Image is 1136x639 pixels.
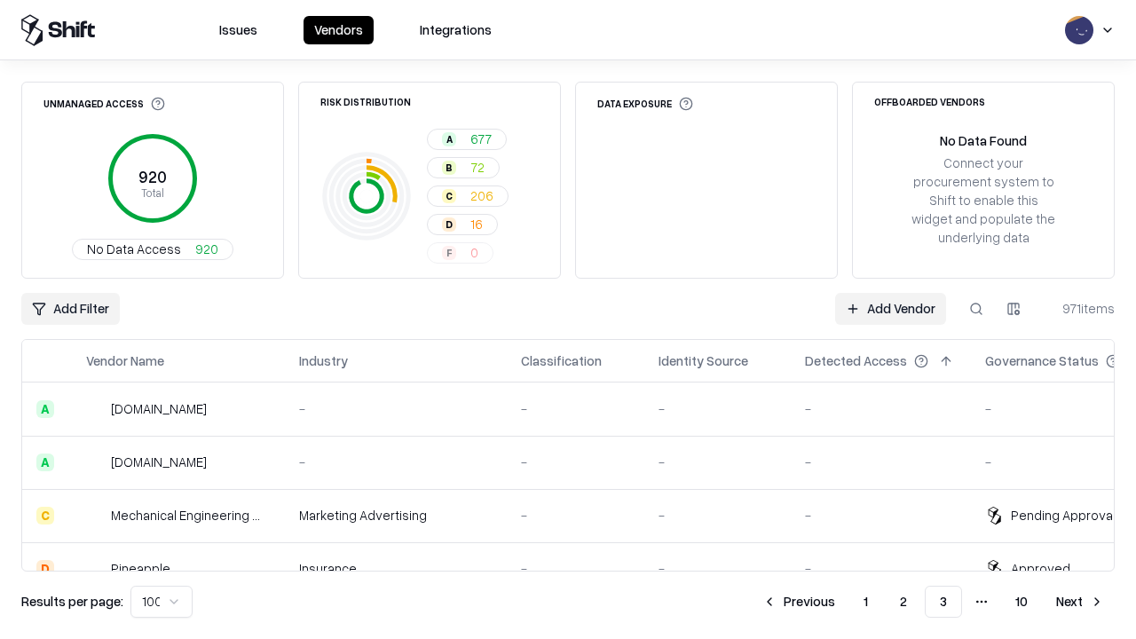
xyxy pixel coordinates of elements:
button: 1 [849,586,882,618]
div: - [659,399,777,418]
div: Identity Source [659,351,748,370]
button: C206 [427,185,509,207]
div: B [442,161,456,175]
button: A677 [427,129,507,150]
div: 971 items [1044,299,1115,318]
button: Next [1045,586,1115,618]
button: D16 [427,214,498,235]
button: 3 [925,586,962,618]
div: - [299,453,493,471]
div: - [805,453,957,471]
div: Pineapple [111,559,170,578]
div: Governance Status [985,351,1099,370]
button: Previous [752,586,846,618]
div: Classification [521,351,602,370]
span: 677 [470,130,492,148]
div: A [442,132,456,146]
button: 2 [886,586,921,618]
div: C [36,507,54,525]
div: Approved [1011,559,1070,578]
div: Pending Approval [1011,506,1116,525]
button: Add Filter [21,293,120,325]
div: Insurance [299,559,493,578]
span: 206 [470,186,493,205]
div: Unmanaged Access [43,97,165,111]
div: A [36,454,54,471]
div: Offboarded Vendors [874,97,985,106]
div: Data Exposure [597,97,693,111]
div: Detected Access [805,351,907,370]
div: - [805,399,957,418]
div: - [805,559,957,578]
div: [DOMAIN_NAME] [111,453,207,471]
div: Industry [299,351,348,370]
button: 10 [1001,586,1042,618]
div: Vendor Name [86,351,164,370]
button: B72 [427,157,500,178]
img: automat-it.com [86,400,104,418]
div: No Data Found [940,131,1027,150]
div: - [521,453,630,471]
div: - [805,506,957,525]
img: Mechanical Engineering World [86,507,104,525]
span: No Data Access [87,240,181,258]
img: madisonlogic.com [86,454,104,471]
div: Connect your procurement system to Shift to enable this widget and populate the underlying data [910,154,1057,248]
div: - [659,453,777,471]
div: Marketing Advertising [299,506,493,525]
div: - [521,506,630,525]
div: - [659,559,777,578]
div: A [36,400,54,418]
tspan: 920 [138,167,167,186]
span: 16 [470,215,483,233]
div: - [659,506,777,525]
span: 72 [470,158,485,177]
button: No Data Access920 [72,239,233,260]
div: - [299,399,493,418]
span: 920 [195,240,218,258]
div: - [521,399,630,418]
nav: pagination [752,586,1115,618]
div: D [442,217,456,232]
div: Mechanical Engineering World [111,506,271,525]
button: Vendors [304,16,374,44]
button: Integrations [409,16,502,44]
button: Issues [209,16,268,44]
tspan: Total [141,185,164,200]
div: - [521,559,630,578]
div: Risk Distribution [320,97,411,106]
img: Pineapple [86,560,104,578]
div: [DOMAIN_NAME] [111,399,207,418]
p: Results per page: [21,592,123,611]
a: Add Vendor [835,293,946,325]
div: D [36,560,54,578]
div: C [442,189,456,203]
